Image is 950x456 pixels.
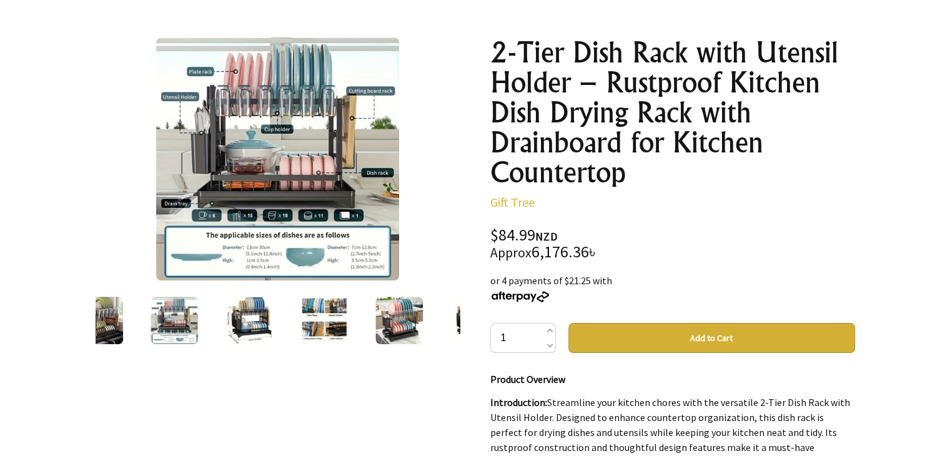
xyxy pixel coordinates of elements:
strong: Introduction: [490,396,547,409]
a: Gift Tree [490,194,535,210]
img: 2-Tier Dish Rack with Utensil Holder – Rustproof Kitchen Dish Drying Rack with Drainboard for Kit... [151,297,198,344]
img: 2-Tier Dish Rack with Utensil Holder – Rustproof Kitchen Dish Drying Rack with Drainboard for Kit... [375,297,423,344]
button: Add to Cart [568,323,855,353]
span: NZD [535,229,558,244]
img: 2-Tier Dish Rack with Utensil Holder – Rustproof Kitchen Dish Drying Rack with Drainboard for Kit... [300,297,348,344]
img: Afterpay [490,291,550,302]
div: $84.99 6,176.36৳ [490,227,855,260]
img: 2-Tier Dish Rack with Utensil Holder – Rustproof Kitchen Dish Drying Rack with Drainboard for Kit... [450,297,498,344]
strong: Product Overview [490,373,565,385]
img: 2-Tier Dish Rack with Utensil Holder – Rustproof Kitchen Dish Drying Rack with Drainboard for Kit... [225,297,273,344]
h1: 2-Tier Dish Rack with Utensil Holder – Rustproof Kitchen Dish Drying Rack with Drainboard for Kit... [490,37,855,187]
img: 2-Tier Dish Rack with Utensil Holder – Rustproof Kitchen Dish Drying Rack with Drainboard for Kit... [76,297,123,344]
div: or 4 payments of $21.25 with [490,273,855,303]
small: Approx [490,244,532,261]
img: 2-Tier Dish Rack with Utensil Holder – Rustproof Kitchen Dish Drying Rack with Drainboard for Kit... [156,37,399,280]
